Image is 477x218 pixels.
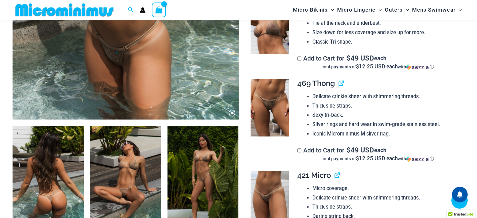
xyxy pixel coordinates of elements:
[297,156,459,162] div: or 4 payments of$12.25 USD eachwithSezzle Click to learn more about Sezzle
[312,120,459,129] li: Silver rings and hard wear in swim-grade stainless steel.
[312,19,459,28] li: Tie at the neck and underbust.
[312,193,459,203] li: Delicate crinkle sheer with shimmering threads.
[297,55,459,70] label: Add to Cart for
[312,202,459,212] li: Thick side straps.
[312,101,459,111] li: Thick side straps.
[297,146,459,162] label: Add to Cart for
[13,3,116,17] img: MM SHOP LOGO FLAT
[406,156,429,162] img: Sezzle
[403,2,409,18] span: Menu Toggle
[290,1,464,19] nav: Site Navigation
[336,2,383,18] a: Micro LingerieMenu ToggleMenu Toggle
[291,2,336,18] a: Micro BikinisMenu ToggleMenu Toggle
[411,2,463,18] a: Mens SwimwearMenu ToggleMenu Toggle
[455,2,462,18] span: Menu Toggle
[346,145,350,154] span: $
[297,156,459,162] div: or 4 payments of with
[375,2,382,18] span: Menu Toggle
[297,64,459,70] div: or 4 payments of$12.25 USD eachwithSezzle Click to learn more about Sezzle
[346,147,374,153] span: 49 USD
[346,53,350,62] span: $
[406,64,429,70] img: Sezzle
[356,155,398,162] span: $12.25 USD each
[140,7,146,13] a: Account icon link
[312,37,459,47] li: Classic Tri shape.
[312,110,459,120] li: Sexy tri-back.
[356,63,398,70] span: $12.25 USD each
[293,2,328,18] span: Micro Bikinis
[297,79,335,88] span: 469 Thong
[337,2,375,18] span: Micro Lingerie
[412,2,455,18] span: Mens Swimwear
[251,79,289,136] img: Lightning Shimmer Glittering Dunes 469 Thong
[128,6,134,14] a: Search icon link
[297,56,301,61] input: Add to Cart for$49 USD eachor 4 payments of$12.25 USD eachwithSezzle Click to learn more about Se...
[312,28,459,37] li: Size down for less coverage and size up for more.
[374,55,386,61] span: each
[385,2,403,18] span: Outers
[346,55,374,61] span: 49 USD
[374,147,386,153] span: each
[312,129,459,139] li: Iconic Microminimus M silver flag.
[297,148,301,152] input: Add to Cart for$49 USD eachor 4 payments of$12.25 USD eachwithSezzle Click to learn more about Se...
[297,64,459,70] div: or 4 payments of with
[328,2,334,18] span: Menu Toggle
[383,2,411,18] a: OutersMenu ToggleMenu Toggle
[297,171,331,180] span: 421 Micro
[152,3,166,17] a: View Shopping Cart, 1 items
[312,92,459,101] li: Delicate crinkle sheer with shimmering threads.
[312,184,459,193] li: Micro coverage.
